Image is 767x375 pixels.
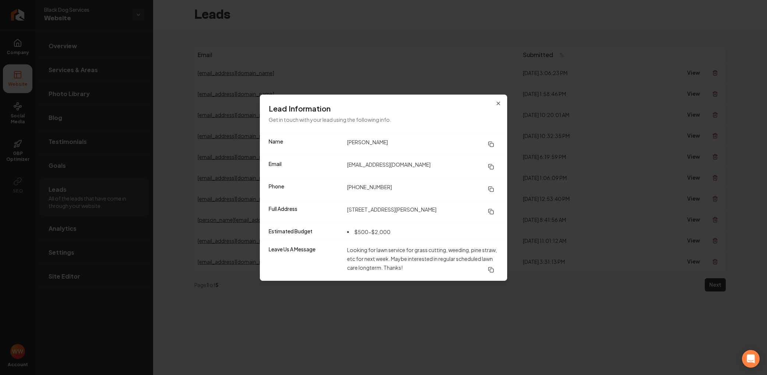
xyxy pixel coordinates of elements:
[269,138,341,151] dt: Name
[347,245,498,276] dd: Looking for lawn service for grass cutting, weeding, pine straw, etc for next week. Maybe interes...
[269,183,341,196] dt: Phone
[269,227,341,236] dt: Estimated Budget
[347,227,390,236] li: $500-$2,000
[347,138,498,151] dd: [PERSON_NAME]
[347,183,498,196] dd: [PHONE_NUMBER]
[269,115,498,124] p: Get in touch with your lead using the following info.
[269,205,341,218] dt: Full Address
[269,160,341,173] dt: Email
[269,245,341,276] dt: Leave Us A Message
[347,205,498,218] dd: [STREET_ADDRESS][PERSON_NAME]
[269,103,498,114] h3: Lead Information
[347,160,498,173] dd: [EMAIL_ADDRESS][DOMAIN_NAME]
